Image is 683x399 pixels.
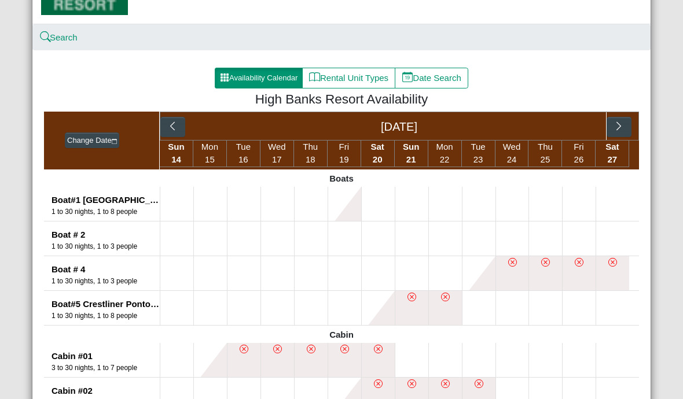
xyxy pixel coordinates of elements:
button: Change Datecalendar [65,132,119,149]
div: Number of Guests [52,276,160,286]
svg: grid3x3 gap fill [220,73,229,82]
svg: chevron left [167,121,178,132]
svg: x circle [407,293,416,301]
span: 24 [507,154,517,164]
button: chevron right [607,117,631,138]
div: Number of Guests [52,206,160,217]
button: calendar dateDate Search [395,68,468,88]
svg: x circle [273,345,282,353]
div: Boats [44,169,639,187]
svg: x circle [608,258,617,267]
svg: book [309,72,320,83]
div: Boat#1 [GEOGRAPHIC_DATA] [52,194,160,207]
li: Wed [495,141,529,167]
svg: x circle [340,345,349,353]
div: Cabin [44,326,639,343]
span: 20 [373,154,383,164]
svg: x circle [407,379,416,388]
svg: x circle [240,345,248,353]
div: Cabin #02 [52,385,160,398]
svg: x circle [575,258,583,267]
svg: x circle [508,258,517,267]
svg: x circle [541,258,550,267]
svg: x circle [441,293,450,301]
li: Sat [361,141,395,167]
span: 27 [608,154,618,164]
svg: x circle [441,379,450,388]
svg: chevron right [614,121,625,132]
li: Fri [328,141,361,167]
div: Number of Guests [52,363,160,373]
li: Thu [528,141,562,167]
span: 19 [339,154,349,164]
div: Boat # 4 [52,263,160,276]
h4: High Banks Resort Availability [53,91,630,107]
li: Sat [596,141,629,167]
span: 18 [306,154,315,164]
div: Boat # 2 [52,228,160,242]
span: 22 [440,154,450,164]
li: Mon [428,141,462,167]
span: 25 [541,154,550,164]
span: 16 [238,154,248,164]
span: 17 [272,154,282,164]
svg: x circle [374,345,383,353]
span: 23 [473,154,483,164]
span: 21 [406,154,416,164]
svg: calendar date [402,72,413,83]
span: 14 [171,154,181,164]
span: 15 [205,154,215,164]
li: Mon [193,141,227,167]
svg: x circle [307,345,315,353]
svg: x circle [374,379,383,388]
li: Wed [260,141,294,167]
li: Fri [562,141,596,167]
button: bookRental Unit Types [302,68,395,88]
div: Number of Guests [52,311,160,321]
svg: calendar [112,139,117,145]
button: chevron left [160,117,185,138]
button: grid3x3 gap fillAvailability Calendar [215,68,303,88]
li: Tue [227,141,260,167]
span: 26 [574,154,584,164]
svg: x circle [475,379,483,388]
li: Thu [294,141,328,167]
a: searchSearch [41,32,78,42]
div: [DATE] [192,112,607,140]
li: Tue [462,141,495,167]
svg: search [41,33,50,42]
div: Number of Guests [52,241,160,252]
li: Sun [395,141,428,167]
div: Cabin #01 [52,350,160,363]
li: Sun [160,141,193,167]
div: Boat#5 Crestliner Pontoon [52,298,160,311]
